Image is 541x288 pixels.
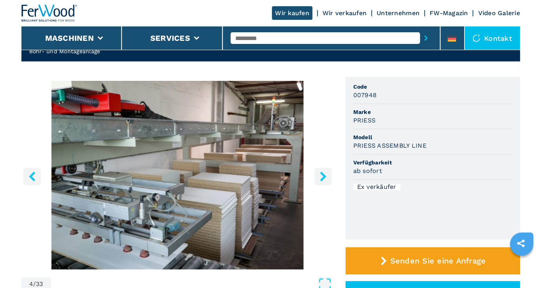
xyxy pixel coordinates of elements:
[36,281,43,287] span: 33
[511,234,530,253] a: sharethis
[465,26,520,50] div: Kontakt
[29,47,197,55] h2: Bohr- und Montageanlage
[353,108,512,116] span: Marke
[353,166,382,175] h3: ab sofort
[353,184,400,190] div: Ex verkäufer
[21,81,334,269] img: Bohr- und Montageanlage PRIESS PRIESS ASSEMBLY LINE
[21,5,78,22] img: Ferwood
[21,81,334,269] div: Go to Slide 4
[150,33,190,43] button: Services
[390,256,486,265] span: Senden Sie eine Anfrage
[33,281,36,287] span: /
[478,9,520,17] a: Video Galerie
[420,29,432,47] button: submit-button
[345,247,520,274] button: Senden Sie eine Anfrage
[353,141,426,150] h3: PRIESS ASSEMBLY LINE
[353,91,377,99] h3: 007948
[322,9,367,17] a: Wir verkaufen
[23,168,41,185] button: left-button
[45,33,94,43] button: Maschinen
[353,83,512,91] span: Code
[472,34,480,42] img: Kontakt
[314,168,332,185] button: right-button
[430,9,468,17] a: FW-Magazin
[353,133,512,141] span: Modell
[272,6,312,20] a: Wir kaufen
[508,253,535,282] iframe: Chat
[377,9,419,17] a: Unternehmen
[29,281,33,287] span: 4
[353,116,376,125] h3: PRIESS
[353,159,512,166] span: Verfügbarkeit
